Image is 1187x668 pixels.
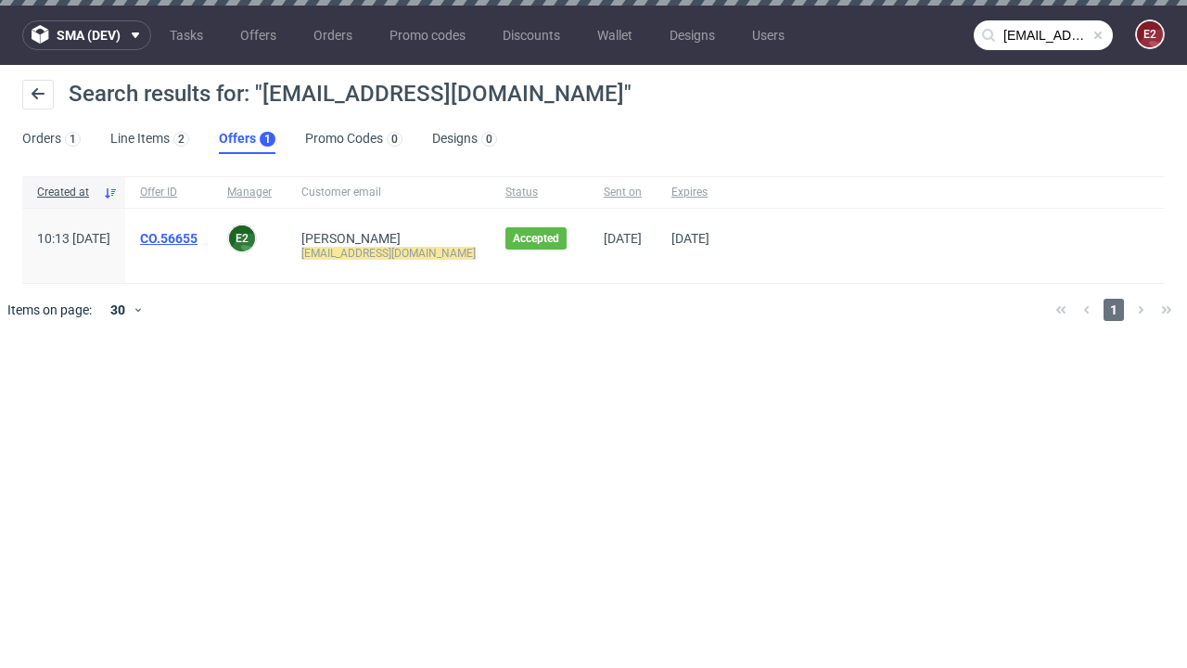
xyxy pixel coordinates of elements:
a: Offers [229,20,287,50]
div: 0 [486,133,492,146]
span: Manager [227,185,272,200]
span: Customer email [301,185,476,200]
button: sma (dev) [22,20,151,50]
span: Expires [671,185,709,200]
a: Line Items2 [110,124,189,154]
span: Sent on [604,185,642,200]
span: Created at [37,185,96,200]
a: Discounts [491,20,571,50]
span: [DATE] [671,231,709,246]
a: Offers1 [219,124,275,154]
span: 10:13 [DATE] [37,231,110,246]
a: [PERSON_NAME] [301,231,401,246]
a: Tasks [159,20,214,50]
a: Designs0 [432,124,497,154]
mark: [EMAIL_ADDRESS][DOMAIN_NAME] [301,247,476,260]
div: 1 [70,133,76,146]
span: Items on page: [7,301,92,319]
a: Promo codes [378,20,477,50]
a: Users [741,20,796,50]
a: Designs [658,20,726,50]
div: 2 [178,133,185,146]
div: 1 [264,133,271,146]
a: CO.56655 [140,231,198,246]
span: Offer ID [140,185,198,200]
span: 1 [1104,299,1124,321]
span: Search results for: "[EMAIL_ADDRESS][DOMAIN_NAME]" [69,81,632,107]
div: 0 [391,133,398,146]
a: Orders [302,20,364,50]
span: Accepted [513,231,559,246]
a: Wallet [586,20,644,50]
span: [DATE] [604,231,642,246]
figcaption: e2 [229,225,255,251]
figcaption: e2 [1137,21,1163,47]
div: 30 [99,297,133,323]
a: Orders1 [22,124,81,154]
a: Promo Codes0 [305,124,402,154]
span: sma (dev) [57,29,121,42]
span: Status [505,185,574,200]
